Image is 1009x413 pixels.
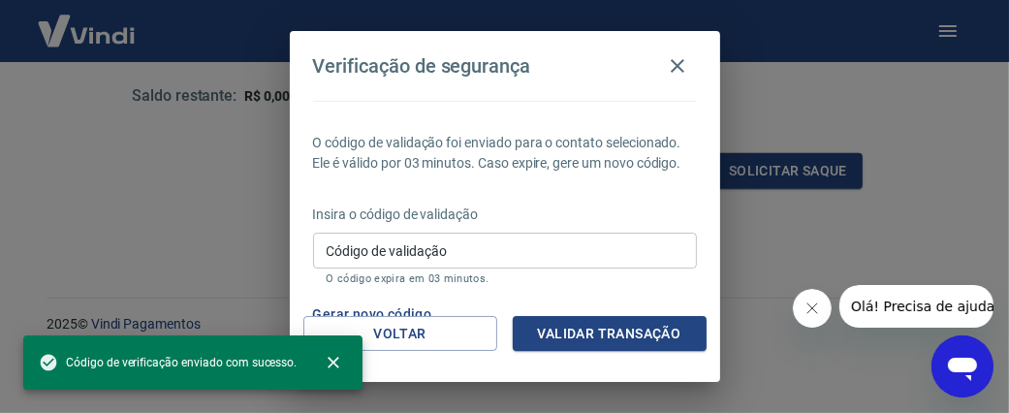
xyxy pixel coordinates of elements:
[513,316,707,352] button: Validar transação
[312,341,355,384] button: close
[327,272,683,285] p: O código expira em 03 minutos.
[313,205,697,225] p: Insira o código de validação
[313,54,531,78] h4: Verificação de segurança
[313,133,697,174] p: O código de validação foi enviado para o contato selecionado. Ele é válido por 03 minutos. Caso e...
[793,289,832,328] iframe: Fechar mensagem
[931,335,993,397] iframe: Botão para abrir a janela de mensagens
[305,297,440,333] button: Gerar novo código
[839,285,993,328] iframe: Mensagem da empresa
[39,353,297,372] span: Código de verificação enviado com sucesso.
[303,316,497,352] button: Voltar
[12,14,163,29] span: Olá! Precisa de ajuda?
